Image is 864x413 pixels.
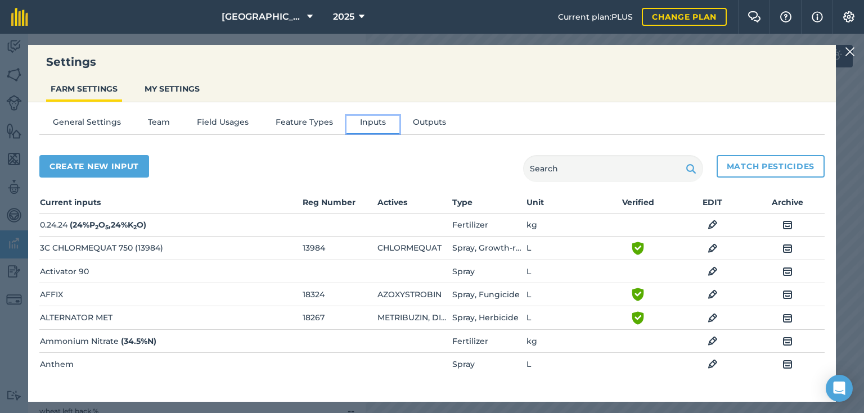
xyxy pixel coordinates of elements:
[39,214,301,237] td: 0.24.24
[39,260,301,283] td: Activator 90
[708,334,718,348] img: svg+xml;base64,PHN2ZyB4bWxucz0iaHR0cDovL3d3dy53My5vcmcvMjAwMC9zdmciIHdpZHRoPSIxOCIgaGVpZ2h0PSIyNC...
[39,196,301,214] th: Current inputs
[782,357,793,371] img: svg+xml;base64,PHN2ZyB4bWxucz0iaHR0cDovL3d3dy53My5vcmcvMjAwMC9zdmciIHdpZHRoPSIxOCIgaGVpZ2h0PSIyNC...
[452,306,526,329] td: Spray, Herbicide
[399,116,460,133] button: Outputs
[523,155,703,182] input: Search
[826,375,853,402] div: Open Intercom Messenger
[133,224,137,231] sub: 2
[526,329,601,352] td: kg
[262,116,346,133] button: Feature Types
[601,196,676,214] th: Verified
[302,306,377,329] td: 18267
[526,283,601,306] td: L
[39,237,301,260] td: 3C CHLORMEQUAT 750 (13984)
[140,78,204,99] button: MY SETTINGS
[183,116,262,133] button: Field Usages
[526,352,601,375] td: L
[782,334,793,348] img: svg+xml;base64,PHN2ZyB4bWxucz0iaHR0cDovL3d3dy53My5vcmcvMjAwMC9zdmciIHdpZHRoPSIxOCIgaGVpZ2h0PSIyNC...
[686,162,696,175] img: svg+xml;base64,PHN2ZyB4bWxucz0iaHR0cDovL3d3dy53My5vcmcvMjAwMC9zdmciIHdpZHRoPSIxOSIgaGVpZ2h0PSIyNC...
[377,283,452,306] td: AZOXYSTROBIN
[222,10,303,24] span: [GEOGRAPHIC_DATA]
[39,283,301,306] td: AFFIX
[676,196,750,214] th: EDIT
[134,116,183,133] button: Team
[750,196,825,214] th: Archive
[708,242,718,255] img: svg+xml;base64,PHN2ZyB4bWxucz0iaHR0cDovL3d3dy53My5vcmcvMjAwMC9zdmciIHdpZHRoPSIxOCIgaGVpZ2h0PSIyNC...
[452,260,526,283] td: Spray
[526,260,601,283] td: L
[782,311,793,325] img: svg+xml;base64,PHN2ZyB4bWxucz0iaHR0cDovL3d3dy53My5vcmcvMjAwMC9zdmciIHdpZHRoPSIxOCIgaGVpZ2h0PSIyNC...
[526,306,601,329] td: L
[28,54,836,70] h3: Settings
[452,352,526,375] td: Spray
[452,237,526,260] td: Spray, Growth-regulator(pgr)
[95,224,98,231] sub: 2
[452,329,526,352] td: Fertilizer
[70,220,146,230] strong: ( 24 % P O , 24 % K O )
[708,311,718,325] img: svg+xml;base64,PHN2ZyB4bWxucz0iaHR0cDovL3d3dy53My5vcmcvMjAwMC9zdmciIHdpZHRoPSIxOCIgaGVpZ2h0PSIyNC...
[708,265,718,278] img: svg+xml;base64,PHN2ZyB4bWxucz0iaHR0cDovL3d3dy53My5vcmcvMjAwMC9zdmciIHdpZHRoPSIxOCIgaGVpZ2h0PSIyNC...
[782,242,793,255] img: svg+xml;base64,PHN2ZyB4bWxucz0iaHR0cDovL3d3dy53My5vcmcvMjAwMC9zdmciIHdpZHRoPSIxOCIgaGVpZ2h0PSIyNC...
[39,116,134,133] button: General Settings
[302,196,377,214] th: Reg Number
[452,283,526,306] td: Spray, Fungicide
[779,11,793,22] img: A question mark icon
[46,78,122,99] button: FARM SETTINGS
[377,237,452,260] td: CHLORMEQUAT
[302,283,377,306] td: 18324
[642,8,727,26] a: Change plan
[526,196,601,214] th: Unit
[333,10,354,24] span: 2025
[39,329,301,352] td: Ammonium Nitrate
[748,11,761,22] img: Two speech bubbles overlapping with the left bubble in the forefront
[558,11,633,23] span: Current plan : PLUS
[717,155,825,178] button: Match pesticides
[812,10,823,24] img: svg+xml;base64,PHN2ZyB4bWxucz0iaHR0cDovL3d3dy53My5vcmcvMjAwMC9zdmciIHdpZHRoPSIxNyIgaGVpZ2h0PSIxNy...
[708,288,718,301] img: svg+xml;base64,PHN2ZyB4bWxucz0iaHR0cDovL3d3dy53My5vcmcvMjAwMC9zdmciIHdpZHRoPSIxOCIgaGVpZ2h0PSIyNC...
[842,11,856,22] img: A cog icon
[845,45,855,58] img: svg+xml;base64,PHN2ZyB4bWxucz0iaHR0cDovL3d3dy53My5vcmcvMjAwMC9zdmciIHdpZHRoPSIyMiIgaGVpZ2h0PSIzMC...
[452,196,526,214] th: Type
[302,237,377,260] td: 13984
[39,306,301,329] td: ALTERNATOR MET
[782,288,793,301] img: svg+xml;base64,PHN2ZyB4bWxucz0iaHR0cDovL3d3dy53My5vcmcvMjAwMC9zdmciIHdpZHRoPSIxOCIgaGVpZ2h0PSIyNC...
[121,336,156,346] strong: ( 34.5 % N )
[105,224,109,231] sub: 5
[377,196,452,214] th: Actives
[11,8,28,26] img: fieldmargin Logo
[708,218,718,232] img: svg+xml;base64,PHN2ZyB4bWxucz0iaHR0cDovL3d3dy53My5vcmcvMjAwMC9zdmciIHdpZHRoPSIxOCIgaGVpZ2h0PSIyNC...
[782,265,793,278] img: svg+xml;base64,PHN2ZyB4bWxucz0iaHR0cDovL3d3dy53My5vcmcvMjAwMC9zdmciIHdpZHRoPSIxOCIgaGVpZ2h0PSIyNC...
[377,306,452,329] td: METRIBUZIN, DIFLUFENICAN, FLUFENACET
[526,214,601,237] td: kg
[526,237,601,260] td: L
[39,155,149,178] button: Create new input
[708,357,718,371] img: svg+xml;base64,PHN2ZyB4bWxucz0iaHR0cDovL3d3dy53My5vcmcvMjAwMC9zdmciIHdpZHRoPSIxOCIgaGVpZ2h0PSIyNC...
[452,214,526,237] td: Fertilizer
[346,116,399,133] button: Inputs
[39,352,301,375] td: Anthem
[782,218,793,232] img: svg+xml;base64,PHN2ZyB4bWxucz0iaHR0cDovL3d3dy53My5vcmcvMjAwMC9zdmciIHdpZHRoPSIxOCIgaGVpZ2h0PSIyNC...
